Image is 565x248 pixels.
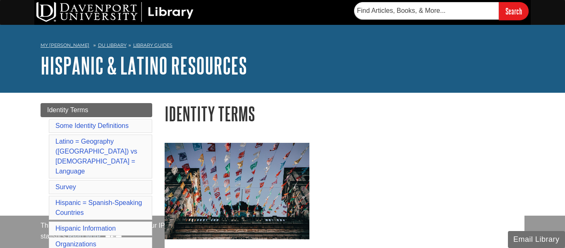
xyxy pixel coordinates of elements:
img: Dia de los Muertos Flags [165,143,309,239]
button: Email Library [508,231,565,248]
form: Searches DU Library's articles, books, and more [354,2,529,20]
a: Organizations [55,241,96,248]
a: My [PERSON_NAME] [41,42,89,49]
a: Identity Terms [41,103,152,117]
a: Hispanic & Latino Resources [41,53,247,78]
a: Some Identity Definitions [55,122,129,129]
a: Survey [55,183,76,190]
img: DU Library [36,2,194,22]
a: DU Library [98,42,127,48]
nav: breadcrumb [41,40,524,53]
span: Identity Terms [47,106,88,113]
h1: Identity Terms [165,103,524,124]
a: Latino = Geography ([GEOGRAPHIC_DATA]) vs [DEMOGRAPHIC_DATA] = Language [55,138,137,175]
a: Library Guides [133,42,172,48]
a: Hispanic = Spanish-Speaking Countries [55,199,142,216]
a: Hispanic Information [55,225,116,232]
input: Search [499,2,529,20]
input: Find Articles, Books, & More... [354,2,499,19]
